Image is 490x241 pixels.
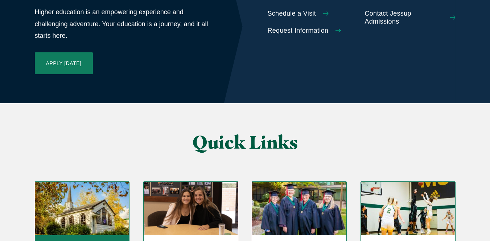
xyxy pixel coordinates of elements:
[365,10,456,25] a: Contact Jessup Admissions
[252,182,346,235] img: 50 Year Alumni 2019
[35,6,210,41] p: Higher education is an empowering experience and challenging adventure. Your education is a journ...
[35,52,93,74] a: Apply [DATE]
[268,27,358,35] a: Request Information
[268,10,316,18] span: Schedule a Visit
[365,10,443,25] span: Contact Jessup Admissions
[144,182,238,235] img: screenshot-2024-05-27-at-1.37.12-pm
[35,182,129,235] img: Prayer Chapel in Fall
[268,27,329,35] span: Request Information
[361,182,455,235] img: WBBALL_WEB
[107,132,383,152] h2: Quick Links
[268,10,358,18] a: Schedule a Visit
